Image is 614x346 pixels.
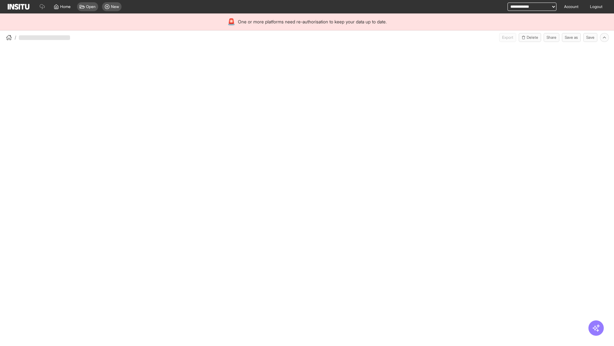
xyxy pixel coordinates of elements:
[544,33,559,42] button: Share
[15,34,16,41] span: /
[519,33,541,42] button: Delete
[111,4,119,9] span: New
[227,17,235,26] div: 🚨
[499,33,516,42] button: Export
[60,4,71,9] span: Home
[583,33,597,42] button: Save
[499,33,516,42] span: Can currently only export from Insights reports.
[562,33,581,42] button: Save as
[5,34,16,41] button: /
[238,19,387,25] span: One or more platforms need re-authorisation to keep your data up to date.
[8,4,29,10] img: Logo
[86,4,96,9] span: Open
